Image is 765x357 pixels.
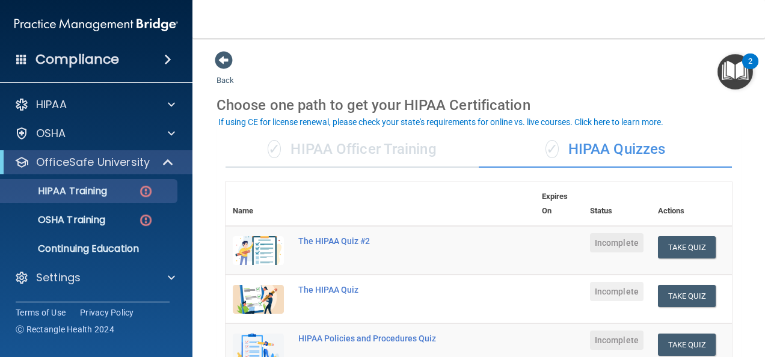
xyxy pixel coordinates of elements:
div: The HIPAA Quiz #2 [298,236,475,246]
p: Settings [36,270,81,285]
a: OSHA [14,126,175,141]
p: OfficeSafe University [36,155,150,169]
div: HIPAA Quizzes [479,132,732,168]
h4: Compliance [35,51,119,68]
a: Terms of Use [16,307,66,319]
a: HIPAA [14,97,175,112]
th: Actions [651,182,732,226]
th: Status [583,182,651,226]
th: Expires On [535,182,583,226]
button: Take Quiz [658,285,716,307]
a: Back [217,61,234,85]
p: HIPAA [36,97,67,112]
iframe: Drift Widget Chat Controller [705,274,751,320]
div: HIPAA Policies and Procedures Quiz [298,334,475,343]
div: 2 [748,61,752,77]
img: danger-circle.6113f641.png [138,213,153,228]
button: Open Resource Center, 2 new notifications [717,54,753,90]
div: The HIPAA Quiz [298,285,475,294]
div: HIPAA Officer Training [226,132,479,168]
img: PMB logo [14,13,178,37]
img: danger-circle.6113f641.png [138,184,153,199]
button: Take Quiz [658,236,716,258]
span: Incomplete [590,331,644,350]
span: ✓ [268,140,281,158]
th: Name [226,182,291,226]
a: Privacy Policy [80,307,134,319]
span: Ⓒ Rectangle Health 2024 [16,323,114,335]
span: ✓ [545,140,559,158]
p: Continuing Education [8,243,172,255]
button: Take Quiz [658,334,716,356]
p: OSHA [36,126,66,141]
p: OSHA Training [8,214,105,226]
div: Choose one path to get your HIPAA Certification [217,88,741,123]
div: If using CE for license renewal, please check your state's requirements for online vs. live cours... [218,118,663,126]
a: OfficeSafe University [14,155,174,169]
a: Settings [14,270,175,285]
p: HIPAA Training [8,185,107,197]
button: If using CE for license renewal, please check your state's requirements for online vs. live cours... [217,116,665,128]
span: Incomplete [590,282,644,301]
span: Incomplete [590,233,644,252]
